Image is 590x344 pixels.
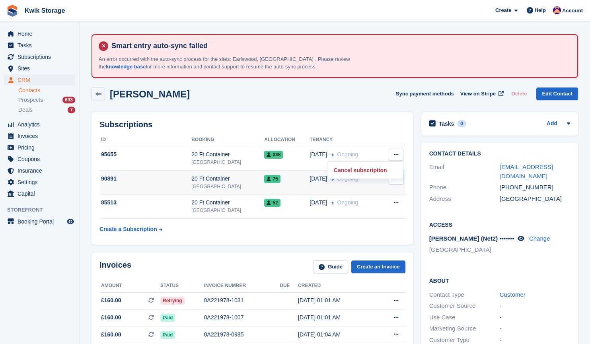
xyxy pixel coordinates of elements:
[18,74,65,86] span: CRM
[191,159,264,166] div: [GEOGRAPHIC_DATA]
[4,188,75,199] a: menu
[99,55,377,71] p: An error occurred with the auto-sync process for the sites: Earlswood, [GEOGRAPHIC_DATA] . Please...
[562,7,583,15] span: Account
[264,199,280,207] span: 52
[439,120,454,127] h2: Tasks
[99,134,191,146] th: ID
[160,314,175,322] span: Paid
[18,87,75,94] a: Contacts
[500,291,526,298] a: Customer
[429,183,500,192] div: Phone
[500,235,514,242] span: •••••••
[191,134,264,146] th: Booking
[18,96,43,104] span: Prospects
[310,175,327,183] span: [DATE]
[101,313,121,322] span: £160.00
[4,177,75,188] a: menu
[99,150,191,159] div: 95655
[21,4,68,17] a: Kwik Storage
[191,183,264,190] div: [GEOGRAPHIC_DATA]
[99,225,157,233] div: Create a Subscription
[18,142,65,153] span: Pricing
[106,64,146,70] a: knowledge base
[500,163,553,179] a: [EMAIL_ADDRESS][DOMAIN_NAME]
[429,301,500,311] div: Customer Source
[99,280,160,292] th: Amount
[429,276,570,284] h2: About
[457,87,505,101] a: View on Stripe
[18,130,65,142] span: Invoices
[500,183,570,192] div: [PHONE_NUMBER]
[18,188,65,199] span: Capital
[18,40,65,51] span: Tasks
[429,235,498,242] span: [PERSON_NAME] (Net2)
[160,297,185,305] span: Retrying
[500,301,570,311] div: -
[508,87,530,101] button: Delete
[536,87,578,101] a: Edit Contact
[429,324,500,333] div: Marketing Source
[500,324,570,333] div: -
[4,28,75,39] a: menu
[4,130,75,142] a: menu
[18,106,33,114] span: Deals
[337,151,358,157] span: Ongoing
[310,198,327,207] span: [DATE]
[66,217,75,226] a: Preview store
[18,177,65,188] span: Settings
[535,6,546,14] span: Help
[99,222,162,237] a: Create a Subscription
[191,175,264,183] div: 20 Ft Container
[99,120,405,129] h2: Subscriptions
[18,28,65,39] span: Home
[4,216,75,227] a: menu
[495,6,511,14] span: Create
[99,260,131,274] h2: Invoices
[18,96,75,104] a: Prospects 693
[547,119,557,128] a: Add
[18,154,65,165] span: Coupons
[62,97,75,103] div: 693
[101,330,121,339] span: £160.00
[204,296,280,305] div: 0A221978-1031
[4,142,75,153] a: menu
[99,175,191,183] div: 90891
[429,313,500,322] div: Use Case
[110,89,190,99] h2: [PERSON_NAME]
[99,198,191,207] div: 85513
[298,280,375,292] th: Created
[191,150,264,159] div: 20 Ft Container
[6,5,18,17] img: stora-icon-8386f47178a22dfd0bd8f6a31ec36ba5ce8667c1dd55bd0f319d3a0aa187defe.svg
[337,199,358,206] span: Ongoing
[204,313,280,322] div: 0A221978-1007
[160,280,204,292] th: Status
[18,216,65,227] span: Booking Portal
[4,165,75,176] a: menu
[4,119,75,130] a: menu
[4,40,75,51] a: menu
[7,206,79,214] span: Storefront
[331,165,400,175] p: Cancel subscription
[264,175,280,183] span: 75
[264,134,310,146] th: Allocation
[18,63,65,74] span: Sites
[313,260,348,274] a: Guide
[298,296,375,305] div: [DATE] 01:01 AM
[310,134,381,146] th: Tenancy
[4,63,75,74] a: menu
[298,313,375,322] div: [DATE] 01:01 AM
[553,6,561,14] img: Jade Stanley
[101,296,121,305] span: £160.00
[351,260,405,274] a: Create an Invoice
[204,330,280,339] div: 0A221978-0985
[18,106,75,114] a: Deals 7
[500,313,570,322] div: -
[4,154,75,165] a: menu
[264,151,283,159] span: 038
[429,220,570,228] h2: Access
[204,280,280,292] th: Invoice number
[298,330,375,339] div: [DATE] 01:04 AM
[429,151,570,157] h2: Contact Details
[280,280,298,292] th: Due
[18,165,65,176] span: Insurance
